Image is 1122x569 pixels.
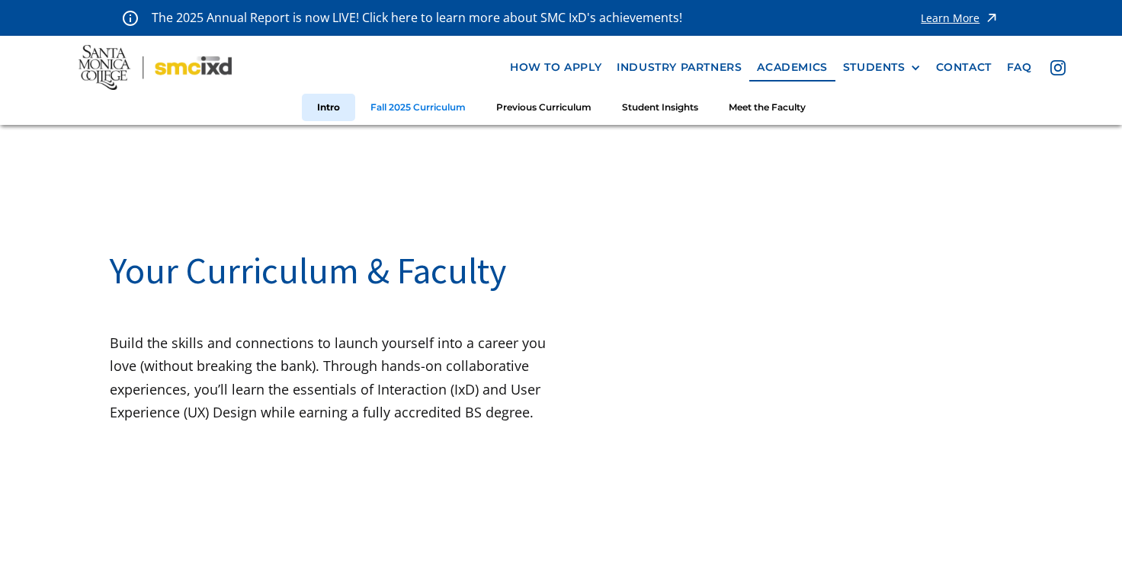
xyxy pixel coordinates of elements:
[1050,60,1066,75] img: icon - instagram
[749,53,835,82] a: Academics
[302,94,355,122] a: Intro
[984,8,999,28] img: icon - arrow - alert
[502,53,609,82] a: how to apply
[355,94,481,122] a: Fall 2025 Curriculum
[921,13,979,24] div: Learn More
[843,61,921,74] div: STUDENTS
[110,331,562,424] p: Build the skills and connections to launch yourself into a career you love (without breaking the ...
[152,8,684,28] p: The 2025 Annual Report is now LIVE! Click here to learn more about SMC IxD's achievements!
[79,45,232,90] img: Santa Monica College - SMC IxD logo
[110,248,506,293] span: Your Curriculum & Faculty
[999,53,1040,82] a: faq
[843,61,906,74] div: STUDENTS
[713,94,821,122] a: Meet the Faculty
[921,8,999,28] a: Learn More
[928,53,999,82] a: contact
[607,94,713,122] a: Student Insights
[609,53,749,82] a: industry partners
[123,10,138,26] img: icon - information - alert
[481,94,607,122] a: Previous Curriculum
